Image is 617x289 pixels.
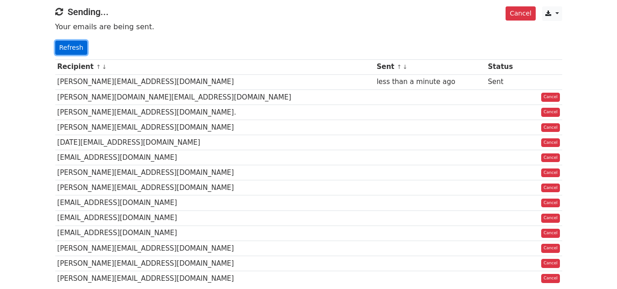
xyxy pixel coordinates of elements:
a: Cancel [541,138,560,147]
a: ↓ [102,63,107,70]
a: Cancel [541,123,560,132]
a: Cancel [541,229,560,238]
a: Cancel [541,199,560,208]
div: less than a minute ago [377,77,484,87]
td: [EMAIL_ADDRESS][DOMAIN_NAME] [55,210,374,226]
a: Cancel [541,153,560,163]
a: ↑ [96,63,101,70]
td: [EMAIL_ADDRESS][DOMAIN_NAME] [55,195,374,210]
h4: Sending... [55,6,562,17]
td: [PERSON_NAME][EMAIL_ADDRESS][DOMAIN_NAME] [55,120,374,135]
td: [DATE][EMAIL_ADDRESS][DOMAIN_NAME] [55,135,374,150]
td: [PERSON_NAME][EMAIL_ADDRESS][DOMAIN_NAME] [55,241,374,256]
p: Your emails are being sent. [55,22,562,32]
td: [EMAIL_ADDRESS][DOMAIN_NAME] [55,150,374,165]
a: Cancel [541,259,560,268]
a: Cancel [506,6,535,21]
a: Cancel [541,214,560,223]
th: Recipient [55,59,374,74]
td: [PERSON_NAME][EMAIL_ADDRESS][DOMAIN_NAME] [55,256,374,271]
td: [PERSON_NAME][DOMAIN_NAME][EMAIL_ADDRESS][DOMAIN_NAME] [55,89,374,105]
td: Sent [486,74,525,89]
td: [EMAIL_ADDRESS][DOMAIN_NAME] [55,226,374,241]
a: ↑ [397,63,402,70]
a: Cancel [541,93,560,102]
a: Refresh [55,41,88,55]
th: Status [486,59,525,74]
a: ↓ [403,63,408,70]
td: [PERSON_NAME][EMAIL_ADDRESS][DOMAIN_NAME] [55,74,374,89]
td: [PERSON_NAME][EMAIL_ADDRESS][DOMAIN_NAME] [55,271,374,286]
td: [PERSON_NAME][EMAIL_ADDRESS][DOMAIN_NAME] [55,165,374,180]
td: [PERSON_NAME][EMAIL_ADDRESS][DOMAIN_NAME] [55,180,374,195]
a: Cancel [541,244,560,253]
a: Cancel [541,184,560,193]
a: Cancel [541,168,560,178]
a: Cancel [541,108,560,117]
a: Cancel [541,274,560,283]
td: [PERSON_NAME][EMAIL_ADDRESS][DOMAIN_NAME]. [55,105,374,120]
th: Sent [374,59,486,74]
iframe: Chat Widget [571,245,617,289]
